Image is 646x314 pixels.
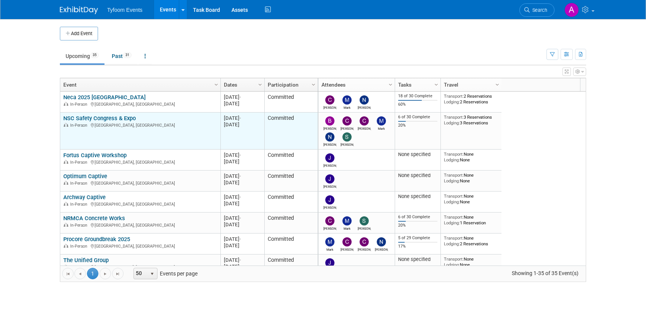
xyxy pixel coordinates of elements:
img: In-Person Event [64,244,68,248]
a: Upcoming35 [60,49,104,63]
img: In-Person Event [64,160,68,164]
span: In-Person [70,160,90,165]
a: Past31 [106,49,137,63]
div: [DATE] [224,179,261,186]
div: 6 of 30 Complete [398,114,438,120]
span: - [239,236,241,242]
a: Column Settings [310,78,318,90]
span: Transport: [444,172,464,178]
a: NSC Safety Congress & Expo [63,115,136,122]
span: In-Person [70,123,90,128]
span: Go to the last page [115,271,121,277]
div: [GEOGRAPHIC_DATA], [GEOGRAPHIC_DATA] [63,159,217,165]
td: Committed [264,113,318,150]
img: Steve Davis [342,132,352,142]
span: Transport: [444,256,464,262]
span: In-Person [70,244,90,249]
a: Column Settings [493,78,502,90]
span: Column Settings [387,82,394,88]
img: Corbin Nelson [342,116,352,126]
span: - [239,115,241,121]
button: Add Event [60,27,98,40]
div: [DATE] [224,121,261,128]
div: [DATE] [224,115,261,121]
span: Events per page [124,268,205,279]
span: - [239,173,241,179]
div: Jason Cuskelly [323,163,337,167]
div: None specified [398,172,438,179]
div: Corbin Nelson [341,126,354,130]
a: Procore Groundbreak 2025 [63,236,130,243]
img: Angie Nichols [564,3,579,17]
span: Lodging: [444,241,460,246]
a: The Unified Group [63,257,109,264]
span: Go to the next page [102,271,108,277]
div: 17% [398,244,438,249]
span: Lodging: [444,262,460,267]
img: Nathan Nelson [377,237,386,246]
span: Column Settings [433,82,439,88]
span: Go to the first page [65,271,71,277]
a: Archway Captive [63,194,106,201]
div: [DATE] [224,215,261,221]
div: None None [444,193,499,205]
div: Corbin Nelson [341,246,354,251]
div: [GEOGRAPHIC_DATA], [GEOGRAPHIC_DATA] [63,222,217,228]
span: Lodging: [444,157,460,163]
div: [DATE] [224,94,261,100]
a: Go to the last page [112,268,124,279]
div: None 1 Reservation [444,214,499,225]
a: Neca 2025 [GEOGRAPHIC_DATA] [63,94,146,101]
div: [DATE] [224,242,261,249]
span: In-Person [70,223,90,228]
span: In-Person [70,265,90,270]
a: Participation [268,78,313,91]
div: None 2 Reservations [444,235,499,246]
div: None specified [398,256,438,262]
span: - [239,152,241,158]
span: Tyfoom Events [107,7,143,13]
div: 18 of 30 Complete [398,93,438,99]
a: Column Settings [387,78,395,90]
td: Committed [264,92,318,113]
div: Chris Walker [358,126,371,130]
span: Column Settings [213,82,219,88]
span: Lodging: [444,199,460,205]
span: 1 [87,268,98,279]
div: [GEOGRAPHIC_DATA], [GEOGRAPHIC_DATA] [63,180,217,186]
div: Steve Davis [341,142,354,147]
span: Column Settings [310,82,317,88]
div: 2 Reservations 2 Reservations [444,93,499,105]
span: In-Person [70,181,90,186]
span: - [239,194,241,200]
img: In-Person Event [64,123,68,127]
div: [DATE] [224,194,261,200]
a: Dates [224,78,259,91]
div: None specified [398,151,438,158]
span: - [239,94,241,100]
img: Chris Walker [360,116,369,126]
div: Mark Nelson [341,225,354,230]
div: Jason Cuskelly [323,205,337,209]
div: Nathan Nelson [358,105,371,109]
td: Committed [264,150,318,171]
div: [DATE] [224,263,261,270]
img: Nathan Nelson [325,132,334,142]
img: Nathan Nelson [360,95,369,105]
div: 20% [398,123,438,128]
a: Go to the next page [100,268,111,279]
div: None specified [398,193,438,200]
div: [DATE] [224,236,261,242]
div: [DATE] [224,152,261,158]
img: In-Person Event [64,265,68,269]
div: [DATE] [224,257,261,263]
img: Mark Nelson [377,116,386,126]
div: 60% [398,102,438,107]
div: [GEOGRAPHIC_DATA], [GEOGRAPHIC_DATA] [63,243,217,249]
div: 6 of 30 Complete [398,214,438,220]
a: Search [519,3,554,17]
div: Mark Nelson [375,126,388,130]
span: - [239,257,241,263]
img: In-Person Event [64,181,68,185]
span: Transport: [444,193,464,199]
